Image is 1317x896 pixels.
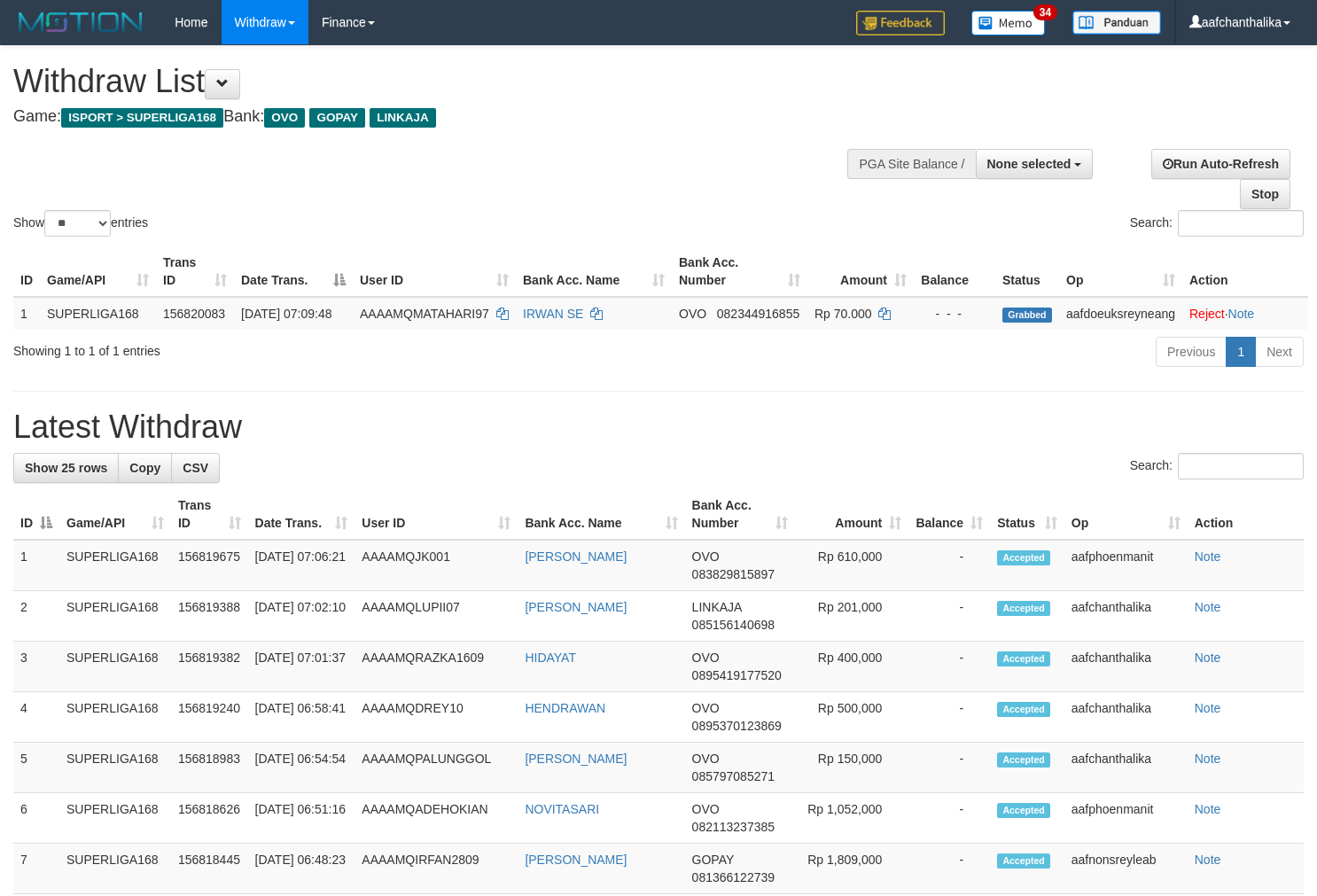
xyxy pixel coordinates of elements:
[814,307,872,321] span: Rp 70.000
[171,453,220,483] a: CSV
[692,651,720,665] span: OVO
[234,246,353,297] th: Date Trans.: activate to sort column descending
[1064,692,1188,743] td: aafchanthalika
[248,591,355,642] td: [DATE] 07:02:10
[908,489,990,540] th: Balance: activate to sort column ascending
[171,793,248,844] td: 156818626
[692,719,782,733] span: Copy 0895370123869 to clipboard
[59,793,171,844] td: SUPERLIGA168
[355,692,518,743] td: AAAAMQDREY10
[183,461,208,475] span: CSV
[995,246,1059,297] th: Status
[355,743,518,793] td: AAAAMQPALUNGGOL
[309,108,365,128] span: GOPAY
[997,803,1050,818] span: Accepted
[40,246,156,297] th: Game/API: activate to sort column ascending
[908,591,990,642] td: -
[795,540,908,591] td: Rp 610,000
[13,297,40,330] td: 1
[1189,307,1225,321] a: Reject
[692,600,742,614] span: LINKAJA
[1182,246,1308,297] th: Action
[997,601,1050,616] span: Accepted
[248,540,355,591] td: [DATE] 07:06:21
[370,108,436,128] span: LINKAJA
[171,844,248,894] td: 156818445
[355,642,518,692] td: AAAAMQRAZKA1609
[717,307,799,321] span: Copy 082344916855 to clipboard
[1002,308,1052,323] span: Grabbed
[40,297,156,330] td: SUPERLIGA168
[692,820,775,834] span: Copy 082113237385 to clipboard
[795,642,908,692] td: Rp 400,000
[248,489,355,540] th: Date Trans.: activate to sort column ascending
[692,567,775,581] span: Copy 083829815897 to clipboard
[971,11,1046,35] img: Button%20Memo.svg
[516,246,672,297] th: Bank Acc. Name: activate to sort column ascending
[355,540,518,591] td: AAAAMQJK001
[692,668,782,682] span: Copy 0895419177520 to clipboard
[1156,337,1227,367] a: Previous
[13,591,59,642] td: 2
[976,149,1094,179] button: None selected
[807,246,914,297] th: Amount: activate to sort column ascending
[118,453,172,483] a: Copy
[59,743,171,793] td: SUPERLIGA168
[908,642,990,692] td: -
[1064,642,1188,692] td: aafchanthalika
[13,540,59,591] td: 1
[692,618,775,632] span: Copy 085156140698 to clipboard
[1182,297,1308,330] td: ·
[1226,337,1256,367] a: 1
[997,550,1050,565] span: Accepted
[59,540,171,591] td: SUPERLIGA168
[13,743,59,793] td: 5
[1195,651,1221,665] a: Note
[1072,11,1161,35] img: panduan.png
[795,844,908,894] td: Rp 1,809,000
[692,701,720,715] span: OVO
[692,752,720,766] span: OVO
[13,246,40,297] th: ID
[1064,591,1188,642] td: aafchanthalika
[525,701,605,715] a: HENDRAWAN
[13,64,861,99] h1: Withdraw List
[1151,149,1290,179] a: Run Auto-Refresh
[13,844,59,894] td: 7
[856,11,945,35] img: Feedback.jpg
[518,489,684,540] th: Bank Acc. Name: activate to sort column ascending
[997,752,1050,767] span: Accepted
[171,692,248,743] td: 156819240
[1064,793,1188,844] td: aafphoenmanit
[44,210,111,237] select: Showentries
[997,651,1050,666] span: Accepted
[25,461,107,475] span: Show 25 rows
[171,540,248,591] td: 156819675
[156,246,234,297] th: Trans ID: activate to sort column ascending
[353,246,516,297] th: User ID: activate to sort column ascending
[1064,844,1188,894] td: aafnonsreyleab
[59,642,171,692] td: SUPERLIGA168
[523,307,583,321] a: IRWAN SE
[795,793,908,844] td: Rp 1,052,000
[1178,210,1304,237] input: Search:
[1255,337,1304,367] a: Next
[241,307,331,321] span: [DATE] 07:09:48
[355,489,518,540] th: User ID: activate to sort column ascending
[1064,489,1188,540] th: Op: activate to sort column ascending
[1195,802,1221,816] a: Note
[1195,549,1221,564] a: Note
[692,853,734,867] span: GOPAY
[795,743,908,793] td: Rp 150,000
[1195,701,1221,715] a: Note
[13,453,119,483] a: Show 25 rows
[990,489,1064,540] th: Status: activate to sort column ascending
[1178,453,1304,479] input: Search:
[13,489,59,540] th: ID: activate to sort column descending
[1130,210,1304,237] label: Search:
[685,489,795,540] th: Bank Acc. Number: activate to sort column ascending
[264,108,305,128] span: OVO
[355,844,518,894] td: AAAAMQIRFAN2809
[908,743,990,793] td: -
[13,335,535,360] div: Showing 1 to 1 of 1 entries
